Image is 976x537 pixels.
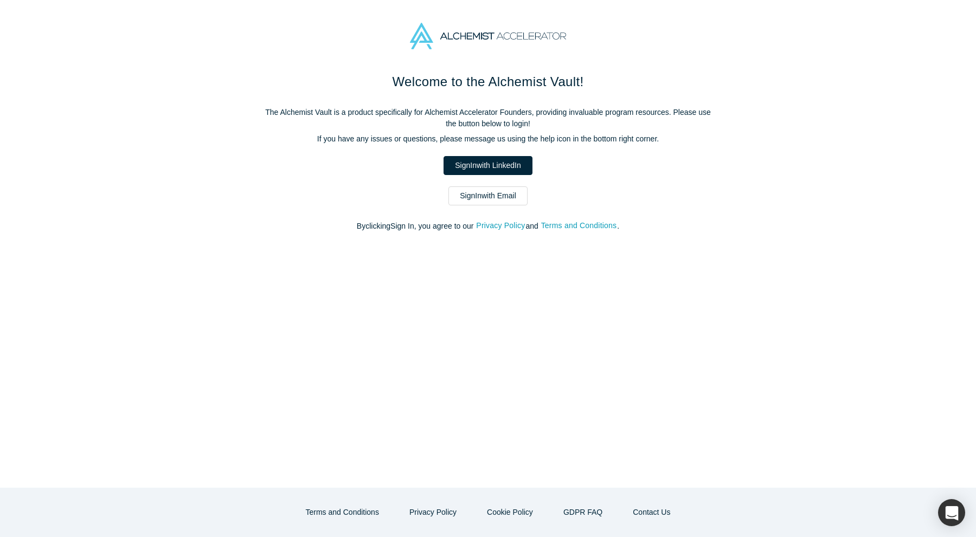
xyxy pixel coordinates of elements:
a: SignInwith Email [448,186,528,205]
h1: Welcome to the Alchemist Vault! [260,72,716,92]
button: Contact Us [621,503,682,522]
p: By clicking Sign In , you agree to our and . [260,221,716,232]
button: Cookie Policy [476,503,544,522]
img: Alchemist Accelerator Logo [410,23,566,49]
p: If you have any issues or questions, please message us using the help icon in the bottom right co... [260,133,716,145]
a: GDPR FAQ [552,503,614,522]
button: Privacy Policy [398,503,468,522]
button: Privacy Policy [476,219,525,232]
button: Terms and Conditions [294,503,390,522]
p: The Alchemist Vault is a product specifically for Alchemist Accelerator Founders, providing inval... [260,107,716,130]
a: SignInwith LinkedIn [444,156,532,175]
button: Terms and Conditions [541,219,618,232]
